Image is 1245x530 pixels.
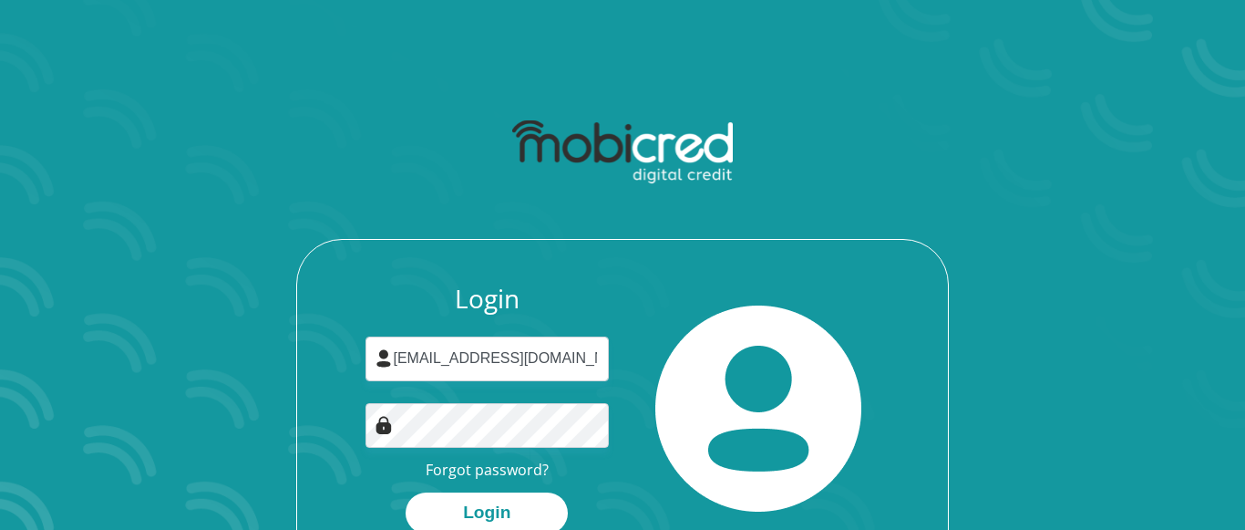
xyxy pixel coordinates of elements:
[512,120,732,184] img: mobicred logo
[375,416,393,434] img: Image
[375,349,393,368] img: user-icon image
[365,284,610,315] h3: Login
[426,460,549,480] a: Forgot password?
[365,337,610,381] input: Username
